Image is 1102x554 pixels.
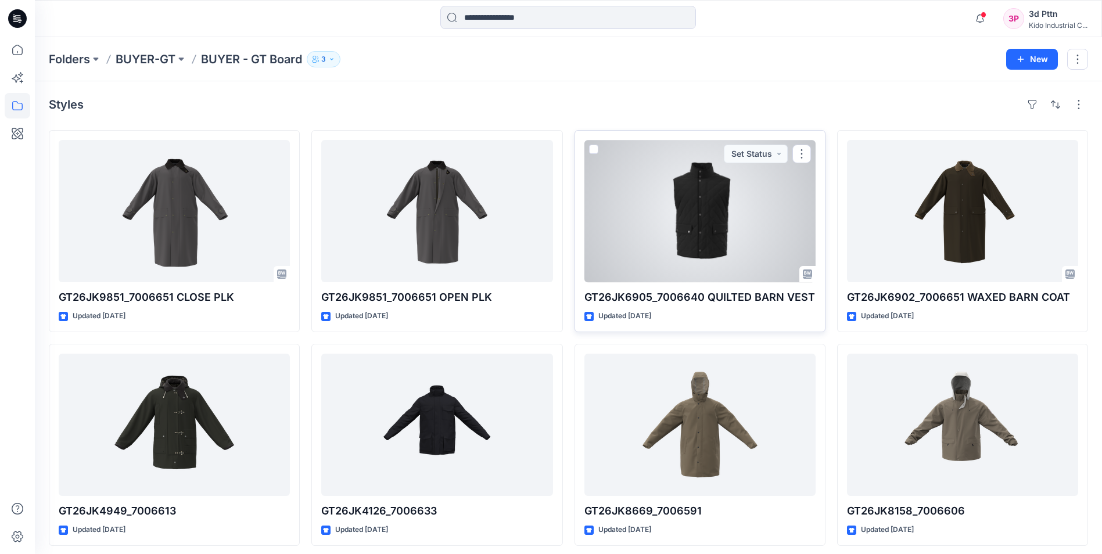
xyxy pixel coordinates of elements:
[861,310,914,322] p: Updated [DATE]
[584,354,816,496] a: GT26JK8669_7006591
[321,140,552,282] a: GT26JK9851_7006651 OPEN PLK
[73,310,125,322] p: Updated [DATE]
[59,503,290,519] p: GT26JK4949_7006613
[1003,8,1024,29] div: 3P
[598,310,651,322] p: Updated [DATE]
[847,140,1078,282] a: GT26JK6902_7006651 WAXED BARN COAT
[584,289,816,305] p: GT26JK6905_7006640 QUILTED BARN VEST
[116,51,175,67] a: BUYER-GT
[861,524,914,536] p: Updated [DATE]
[307,51,340,67] button: 3
[335,310,388,322] p: Updated [DATE]
[321,289,552,305] p: GT26JK9851_7006651 OPEN PLK
[1029,21,1087,30] div: Kido Industrial C...
[59,140,290,282] a: GT26JK9851_7006651 CLOSE PLK
[847,354,1078,496] a: GT26JK8158_7006606
[1029,7,1087,21] div: 3d Pttn
[59,289,290,305] p: GT26JK9851_7006651 CLOSE PLK
[49,51,90,67] a: Folders
[847,503,1078,519] p: GT26JK8158_7006606
[321,503,552,519] p: GT26JK4126_7006633
[201,51,302,67] p: BUYER - GT Board
[59,354,290,496] a: GT26JK4949_7006613
[335,524,388,536] p: Updated [DATE]
[321,354,552,496] a: GT26JK4126_7006633
[321,53,326,66] p: 3
[49,98,84,111] h4: Styles
[598,524,651,536] p: Updated [DATE]
[847,289,1078,305] p: GT26JK6902_7006651 WAXED BARN COAT
[584,503,816,519] p: GT26JK8669_7006591
[1006,49,1058,70] button: New
[584,140,816,282] a: GT26JK6905_7006640 QUILTED BARN VEST
[73,524,125,536] p: Updated [DATE]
